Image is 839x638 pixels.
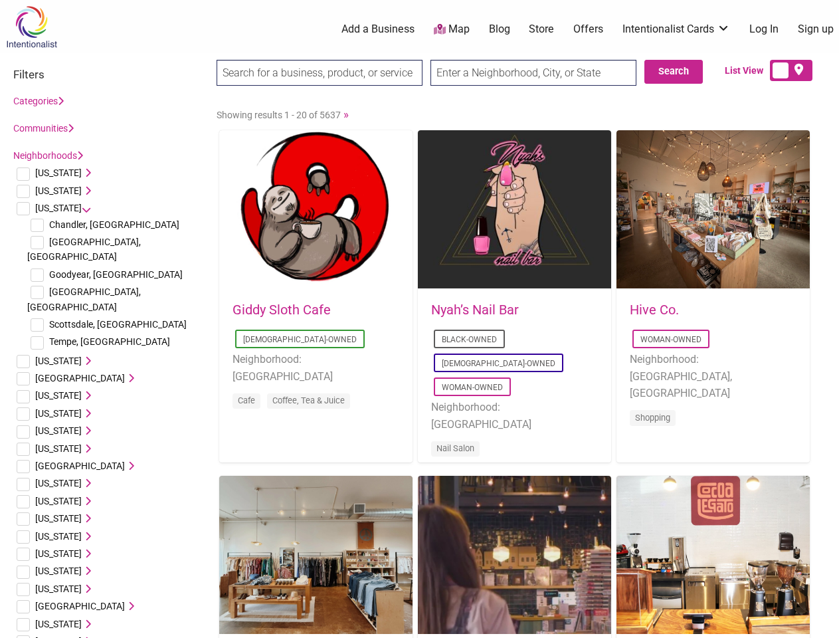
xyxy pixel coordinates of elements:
a: Blog [489,22,510,37]
span: [US_STATE] [35,390,82,401]
span: [US_STATE] [35,185,82,196]
a: Black-Owned [442,335,497,344]
span: [US_STATE] [35,425,82,436]
li: Neighborhood: [GEOGRAPHIC_DATA] [233,351,399,385]
span: Showing results 1 - 20 of 5637 [217,110,341,120]
a: » [343,108,349,121]
span: [US_STATE] [35,496,82,506]
a: Cafe [238,395,255,405]
a: [DEMOGRAPHIC_DATA]-Owned [243,335,357,344]
a: Intentionalist Cards [622,22,730,37]
span: List View [725,64,770,78]
a: Store [529,22,554,37]
span: Chandler, [GEOGRAPHIC_DATA] [49,219,179,230]
span: [GEOGRAPHIC_DATA] [35,461,125,471]
a: Add a Business [341,22,415,37]
a: Coffee, Tea & Juice [272,395,345,405]
a: Sign up [798,22,834,37]
span: [GEOGRAPHIC_DATA], [GEOGRAPHIC_DATA] [27,286,141,312]
span: [US_STATE] [35,356,82,366]
li: Neighborhood: [GEOGRAPHIC_DATA], [GEOGRAPHIC_DATA] [630,351,796,402]
span: [US_STATE] [35,584,82,594]
a: Giddy Sloth Cafe [233,302,331,318]
span: [GEOGRAPHIC_DATA], [GEOGRAPHIC_DATA] [27,237,141,262]
span: [US_STATE] [35,167,82,178]
a: Categories [13,96,64,106]
a: Nail Salon [436,443,474,453]
h3: Filters [13,68,203,81]
a: Log In [749,22,779,37]
span: [US_STATE] [35,566,82,576]
span: [US_STATE] [35,513,82,524]
a: Woman-Owned [640,335,701,344]
span: Scottsdale, [GEOGRAPHIC_DATA] [49,319,187,330]
span: [US_STATE] [35,443,82,454]
a: Communities [13,123,74,134]
span: [US_STATE] [35,531,82,542]
span: Tempe, [GEOGRAPHIC_DATA] [49,336,170,347]
li: Neighborhood: [GEOGRAPHIC_DATA] [431,399,598,433]
span: [US_STATE] [35,548,82,559]
input: Enter a Neighborhood, City, or State [430,60,636,86]
a: Nyah’s Nail Bar [431,302,519,318]
a: Woman-Owned [442,383,503,392]
input: Search for a business, product, or service [217,60,422,86]
a: Hive Co. [630,302,679,318]
span: [US_STATE] [35,478,82,488]
a: Map [434,22,470,37]
span: [US_STATE] [35,203,82,213]
span: [GEOGRAPHIC_DATA] [35,601,125,611]
span: [US_STATE] [35,619,82,629]
a: Neighborhoods [13,150,83,161]
span: [US_STATE] [35,408,82,419]
span: [GEOGRAPHIC_DATA] [35,373,125,383]
a: [DEMOGRAPHIC_DATA]-Owned [442,359,555,368]
button: Search [644,60,703,84]
a: Offers [573,22,603,37]
a: Shopping [635,413,670,423]
span: Goodyear, [GEOGRAPHIC_DATA] [49,269,183,280]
